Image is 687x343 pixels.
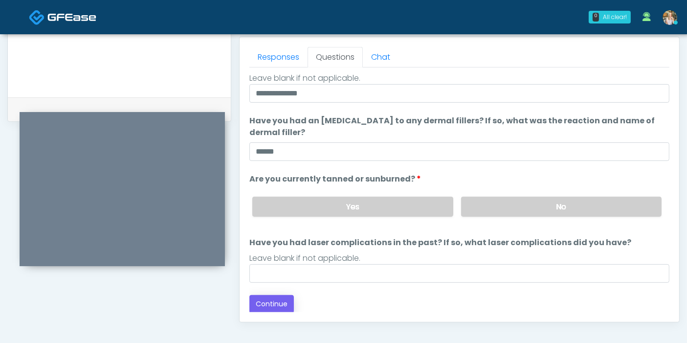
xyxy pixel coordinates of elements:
a: Chat [363,47,399,68]
a: Responses [249,47,308,68]
img: Cameron Ellis [663,10,677,25]
div: 0 [593,13,599,22]
img: Docovia [47,12,96,22]
div: Leave blank if not applicable. [249,72,669,84]
label: Are you currently tanned or sunburned? [249,173,421,185]
label: Have you had an [MEDICAL_DATA] to any dermal fillers? If so, what was the reaction and name of de... [249,115,669,138]
div: All clear! [603,13,627,22]
a: Questions [308,47,363,68]
label: No [461,197,662,217]
a: 0 All clear! [583,7,637,27]
label: Have you had laser complications in the past? If so, what laser complications did you have? [249,237,631,249]
a: Docovia [29,1,96,33]
button: Open LiveChat chat widget [8,4,37,33]
button: Continue [249,295,294,313]
img: Docovia [29,9,45,25]
div: Leave blank if not applicable. [249,252,669,264]
label: Yes [252,197,453,217]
